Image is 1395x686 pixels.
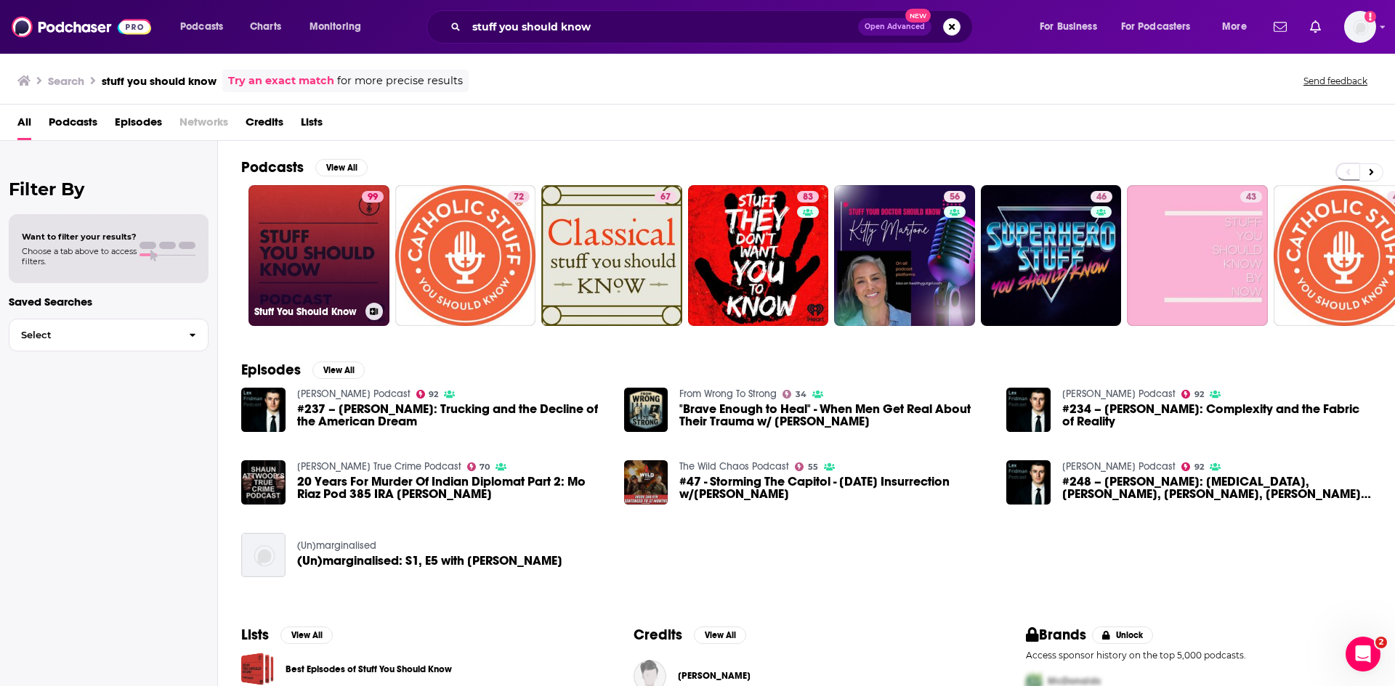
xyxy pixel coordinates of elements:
a: Shaun Attwoods True Crime Podcast [297,460,461,473]
a: PodcastsView All [241,158,368,176]
span: #47 - Storming The Capitol - [DATE] Insurrection w/[PERSON_NAME] [679,475,989,500]
button: View All [280,626,333,644]
span: 67 [660,190,671,205]
a: 99 [362,191,384,203]
a: (Un)marginalised [297,539,376,552]
a: #237 – Steve Viscelli: Trucking and the Decline of the American Dream [297,403,607,428]
a: 46 [981,185,1122,326]
span: 92 [1194,464,1204,470]
span: Select [9,330,177,340]
h3: stuff you should know [102,74,217,88]
a: #47 - Storming The Capitol - Jan 6th Insurrection w/Patrick Montgomery [624,460,668,505]
a: Show notifications dropdown [1268,15,1293,39]
span: Monitoring [310,17,361,37]
a: 56 [944,191,966,203]
a: 72 [508,191,530,203]
span: Want to filter your results? [22,232,137,242]
a: 55 [795,462,818,471]
a: 83 [688,185,829,326]
span: Open Advanced [865,23,925,30]
span: Networks [179,110,228,140]
span: Podcasts [180,17,223,37]
a: Charts [240,15,290,38]
span: 55 [808,464,818,470]
a: Try an exact match [228,73,334,89]
input: Search podcasts, credits, & more... [466,15,858,38]
button: Send feedback [1299,75,1372,87]
iframe: Intercom live chat [1346,637,1380,671]
span: "Brave Enough to Heal" - When Men Get Real About Their Trauma w/ [PERSON_NAME] [679,403,989,428]
span: for more precise results [337,73,463,89]
a: Best Episodes of Stuff You Should Know [241,653,274,685]
button: Unlock [1092,626,1154,644]
span: Logged in as WesBurdett [1344,11,1376,43]
a: Lex Fridman Podcast [297,388,411,400]
img: User Profile [1344,11,1376,43]
a: #47 - Storming The Capitol - Jan 6th Insurrection w/Patrick Montgomery [679,475,989,500]
span: #248 – [PERSON_NAME]: [MEDICAL_DATA], [PERSON_NAME], [PERSON_NAME], [PERSON_NAME], and Absolute P... [1062,475,1372,500]
a: Lex Fridman Podcast [1062,388,1176,400]
span: Episodes [115,110,162,140]
h2: Podcasts [241,158,304,176]
button: open menu [170,15,242,38]
span: #237 – [PERSON_NAME]: Trucking and the Decline of the American Dream [297,403,607,428]
a: Lex Fridman Podcast [1062,460,1176,473]
a: "Brave Enough to Heal" - When Men Get Real About Their Trauma w/ Rudy Soto [624,388,668,432]
button: Select [9,319,209,351]
p: Saved Searches [9,295,209,309]
a: CreditsView All [634,626,746,644]
img: #234 – Stephen Wolfram: Complexity and the Fabric of Reality [1006,388,1051,432]
span: 70 [480,464,490,470]
span: More [1222,17,1247,37]
a: 99Stuff You Should Know [248,185,389,326]
span: 99 [368,190,378,205]
img: (Un)marginalised: S1, E5 with Julie G. [241,533,286,577]
button: Open AdvancedNew [858,18,931,36]
span: 92 [1194,391,1204,398]
a: 67 [655,191,676,203]
div: Search podcasts, credits, & more... [440,10,987,44]
a: #248 – Norman Naimark: Genocide, Stalin, Hitler, Mao, and Absolute Power [1062,475,1372,500]
h2: Lists [241,626,269,644]
span: 20 Years For Murder Of Indian Diplomat Part 2: Mo Riaz Pod 385 IRA [PERSON_NAME] [297,475,607,500]
button: Show profile menu [1344,11,1376,43]
button: View All [312,362,365,379]
img: #237 – Steve Viscelli: Trucking and the Decline of the American Dream [241,388,286,432]
a: 83 [797,191,819,203]
span: 83 [803,190,813,205]
button: open menu [299,15,380,38]
a: ListsView All [241,626,333,644]
a: Credits [246,110,283,140]
h2: Filter By [9,179,209,200]
img: #248 – Norman Naimark: Genocide, Stalin, Hitler, Mao, and Absolute Power [1006,460,1051,505]
a: 46 [1091,191,1112,203]
a: 70 [467,462,490,471]
a: EpisodesView All [241,361,365,379]
a: Show notifications dropdown [1304,15,1327,39]
h2: Credits [634,626,682,644]
a: (Un)marginalised: S1, E5 with Julie G. [297,555,562,567]
a: 67 [541,185,682,326]
img: Podchaser - Follow, Share and Rate Podcasts [12,13,151,41]
a: 92 [416,390,439,399]
a: The Wild Chaos Podcast [679,460,789,473]
a: 43 [1127,185,1268,326]
h2: Brands [1026,626,1086,644]
p: Access sponsor history on the top 5,000 podcasts. [1026,650,1372,661]
a: Podcasts [49,110,97,140]
h3: Stuff You Should Know [254,306,360,318]
span: Choose a tab above to access filters. [22,246,137,266]
span: 56 [950,190,960,205]
img: 20 Years For Murder Of Indian Diplomat Part 2: Mo Riaz Pod 385 IRA Charles Bronson Krays Blink [241,460,286,505]
button: open menu [1212,15,1265,38]
span: 92 [429,391,438,398]
a: "Brave Enough to Heal" - When Men Get Real About Their Trauma w/ Rudy Soto [679,403,989,428]
h3: Search [48,74,84,88]
span: All [17,110,31,140]
button: View All [315,159,368,176]
button: open menu [1112,15,1212,38]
